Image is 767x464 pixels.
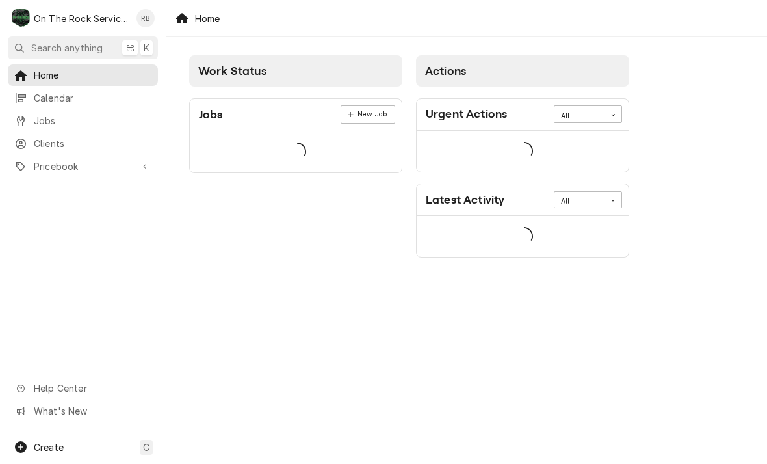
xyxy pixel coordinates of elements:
div: On The Rock Services [34,12,129,25]
span: Calendar [34,91,151,105]
span: Loading... [515,223,533,251]
div: Card Data [417,131,629,172]
div: Card Header [417,184,629,216]
span: Loading... [515,137,533,165]
div: Card Column: Work Status [183,49,409,265]
div: Ray Beals's Avatar [136,9,155,27]
a: Go to Pricebook [8,156,158,177]
div: Card Data Filter Control [554,105,622,122]
span: Clients [34,137,151,150]
span: What's New [34,404,150,418]
span: K [144,41,149,55]
div: Card Title [199,106,223,124]
a: Clients [8,133,158,154]
span: Search anything [31,41,103,55]
span: ⌘ [125,41,135,55]
div: Card Header [417,99,629,131]
div: Card Column Header [189,55,402,87]
div: Card Header [190,99,402,131]
a: Jobs [8,110,158,131]
div: All [561,111,599,122]
div: On The Rock Services's Avatar [12,9,30,27]
span: Create [34,442,64,453]
span: Pricebook [34,159,132,173]
span: C [143,441,149,454]
span: Loading... [288,138,306,165]
div: Dashboard [166,37,767,280]
button: Search anything⌘K [8,36,158,59]
span: Jobs [34,114,151,128]
div: Card: Urgent Actions [416,98,629,172]
div: Card Data [190,131,402,172]
div: All [561,197,599,207]
div: Card Title [426,191,504,209]
div: RB [136,9,155,27]
div: Card: Latest Activity [416,184,629,258]
div: Card Link Button [341,105,395,124]
div: O [12,9,30,27]
span: Actions [425,64,466,77]
a: Calendar [8,87,158,109]
a: Home [8,64,158,86]
div: Card Column Content [189,87,402,223]
div: Card Column Content [416,87,629,258]
div: Card Data Filter Control [554,191,622,208]
div: Card Data [417,216,629,257]
div: Card Column Header [416,55,629,87]
a: Go to What's New [8,400,158,422]
div: Card: Jobs [189,98,402,173]
a: New Job [341,105,395,124]
span: Help Center [34,381,150,395]
div: Card Title [426,105,507,123]
a: Go to Help Center [8,377,158,399]
span: Home [34,68,151,82]
span: Work Status [198,64,266,77]
div: Card Column: Actions [409,49,636,265]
